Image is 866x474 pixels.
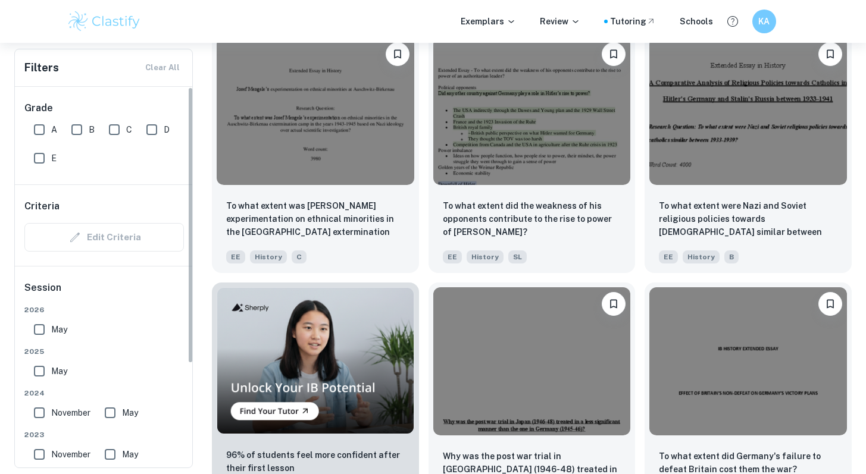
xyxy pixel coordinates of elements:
[226,250,245,263] span: EE
[51,406,90,419] span: November
[51,152,57,165] span: E
[212,33,419,274] a: BookmarkTo what extent was Josef Mengele’s experimentation on ethnical minorities in the Auschwit...
[24,199,60,214] h6: Criteria
[24,223,184,252] div: Criteria filters are unavailable when searching by topic
[433,287,631,435] img: History EE example thumbnail: Why was the post war trial in Japan (194
[24,59,59,76] h6: Filters
[51,123,57,136] span: A
[24,346,184,357] span: 2025
[818,292,842,316] button: Bookmark
[51,448,90,461] span: November
[292,250,307,263] span: C
[659,250,678,263] span: EE
[602,42,626,66] button: Bookmark
[757,15,771,28] h6: KA
[24,281,184,305] h6: Session
[51,323,67,336] span: May
[429,33,636,274] a: BookmarkTo what extent did the weakness of his opponents contribute to the rise to power of Hitle...
[89,123,95,136] span: B
[443,250,462,263] span: EE
[122,406,138,419] span: May
[602,292,626,316] button: Bookmark
[752,10,776,33] button: KA
[461,15,516,28] p: Exemplars
[24,429,184,440] span: 2023
[122,448,138,461] span: May
[126,123,132,136] span: C
[51,365,67,378] span: May
[610,15,656,28] a: Tutoring
[217,37,414,186] img: History EE example thumbnail: To what extent was Josef Mengele’s exper
[250,250,287,263] span: History
[443,199,621,238] p: To what extent did the weakness of his opponents contribute to the rise to power of Hitler?
[433,37,631,186] img: History EE example thumbnail: To what extent did the weakness of his o
[649,287,847,435] img: History EE example thumbnail: To what extent did Germany's failure to
[659,199,837,240] p: To what extent were Nazi and Soviet religious policies towards catholics similar between 1933-1939?
[467,250,504,263] span: History
[217,287,414,434] img: Thumbnail
[67,10,142,33] img: Clastify logo
[680,15,713,28] a: Schools
[724,250,739,263] span: B
[818,42,842,66] button: Bookmark
[649,37,847,186] img: History EE example thumbnail: To what extent were Nazi and Soviet reli
[164,123,170,136] span: D
[386,42,409,66] button: Bookmark
[540,15,580,28] p: Review
[226,199,405,240] p: To what extent was Josef Mengele’s experimentation on ethnical minorities in the Auschwitz-Birken...
[683,250,720,263] span: History
[24,388,184,398] span: 2024
[24,101,184,115] h6: Grade
[24,305,184,315] span: 2026
[508,250,527,263] span: SL
[645,33,852,274] a: BookmarkTo what extent were Nazi and Soviet religious policies towards catholics similar between ...
[723,11,743,32] button: Help and Feedback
